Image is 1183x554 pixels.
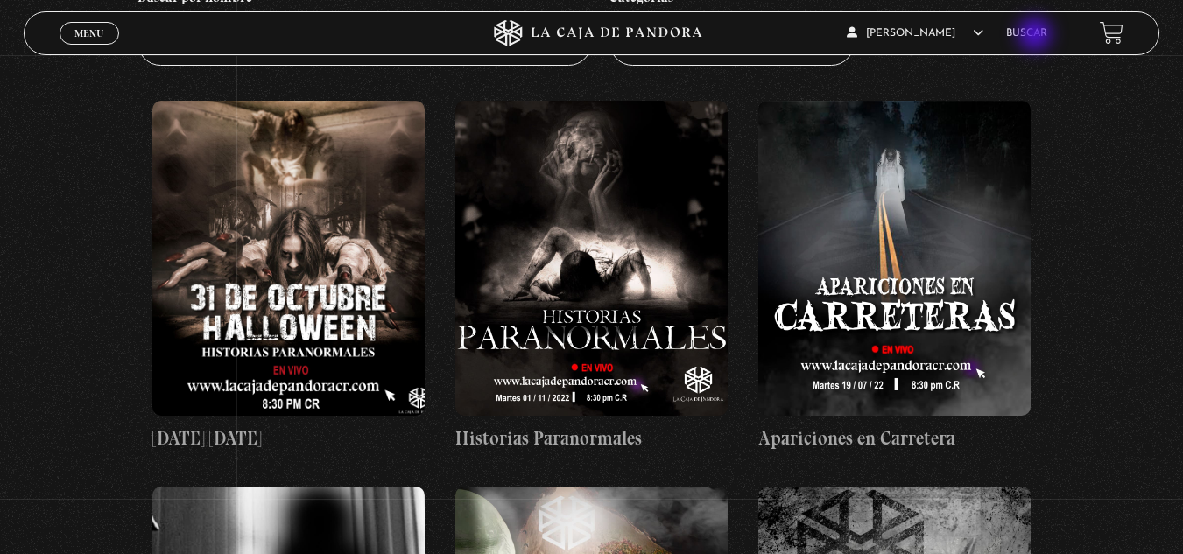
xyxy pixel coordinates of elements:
[455,101,728,452] a: Historias Paranormales
[758,424,1031,452] h4: Apariciones en Carretera
[758,101,1031,452] a: Apariciones en Carretera
[455,424,728,452] h4: Historias Paranormales
[847,28,983,39] span: [PERSON_NAME]
[152,101,425,452] a: [DATE] [DATE]
[1100,21,1123,45] a: View your shopping cart
[68,42,109,54] span: Cerrar
[74,28,103,39] span: Menu
[1006,28,1047,39] a: Buscar
[152,424,425,452] h4: [DATE] [DATE]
